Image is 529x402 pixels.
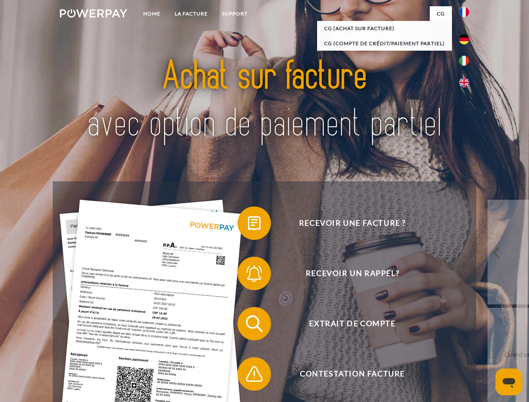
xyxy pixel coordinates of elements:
[237,357,455,391] button: Contestation Facture
[244,363,265,384] img: qb_warning.svg
[80,40,449,160] img: title-powerpay_fr.svg
[459,34,469,44] img: de
[250,307,455,340] span: Extrait de compte
[430,6,452,21] a: CG
[250,357,455,391] span: Contestation Facture
[168,6,215,21] a: LA FACTURE
[215,6,255,21] a: Support
[244,213,265,234] img: qb_bill.svg
[244,263,265,284] img: qb_bell.svg
[136,6,168,21] a: Home
[244,313,265,334] img: qb_search.svg
[237,257,455,290] button: Recevoir un rappel?
[495,368,522,395] iframe: Bouton de lancement de la fenêtre de messagerie
[237,206,455,240] button: Recevoir une facture ?
[317,21,452,36] a: CG (achat sur facture)
[250,257,455,290] span: Recevoir un rappel?
[250,206,455,240] span: Recevoir une facture ?
[459,7,469,17] img: fr
[459,77,469,88] img: en
[459,56,469,66] img: it
[317,36,452,51] a: CG (Compte de crédit/paiement partiel)
[60,9,127,18] img: logo-powerpay-white.svg
[237,307,455,340] button: Extrait de compte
